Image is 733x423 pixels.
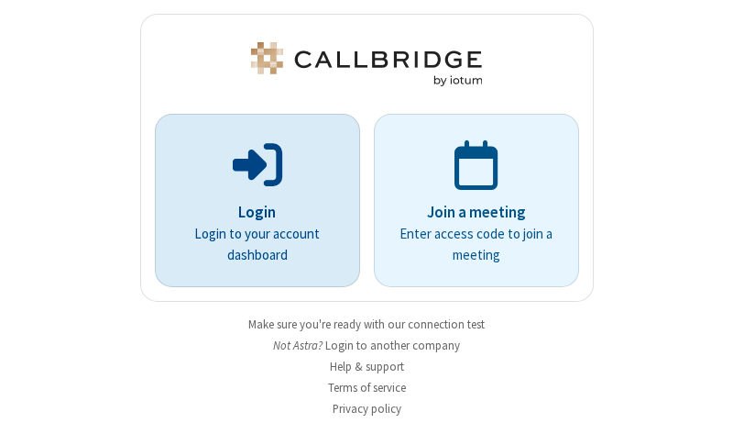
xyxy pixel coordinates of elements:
p: Join a meeting [399,201,553,225]
p: Login [181,201,334,225]
img: Astra [247,42,486,86]
p: Enter access code to join a meeting [399,224,553,265]
li: Not Astra? [140,337,594,354]
p: Login to your account dashboard [181,224,334,265]
button: LoginLogin to your account dashboard [155,114,360,287]
button: Login to another company [325,337,460,354]
a: Join a meetingEnter access code to join a meeting [374,114,579,287]
a: Help & support [330,359,404,374]
a: Terms of service [328,380,406,395]
a: Privacy policy [333,401,401,417]
a: Make sure you're ready with our connection test [248,317,485,332]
